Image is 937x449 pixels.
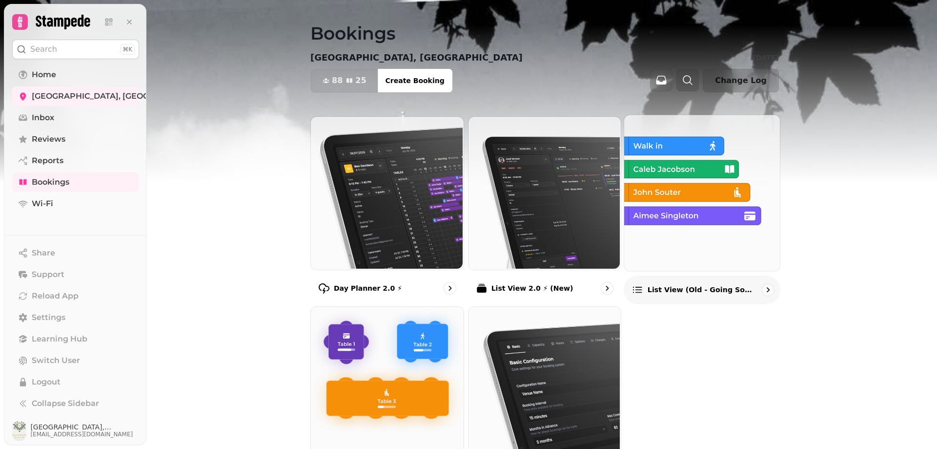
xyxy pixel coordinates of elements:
span: Reports [32,155,63,167]
span: Bookings [32,176,69,188]
a: Settings [12,308,139,327]
a: Home [12,65,139,85]
span: Home [32,69,56,81]
span: Settings [32,312,65,323]
p: List View 2.0 ⚡ (New) [491,283,573,293]
a: Learning Hub [12,329,139,349]
img: List view (Old - going soon) [623,114,779,270]
button: User avatar[GEOGRAPHIC_DATA], [GEOGRAPHIC_DATA][EMAIL_ADDRESS][DOMAIN_NAME] [12,421,139,441]
span: [GEOGRAPHIC_DATA], [GEOGRAPHIC_DATA] [32,90,209,102]
svg: go to [602,283,612,293]
button: Support [12,265,139,284]
a: List view (Old - going soon)List view (Old - going soon) [624,114,780,304]
span: Logout [32,376,61,388]
img: User avatar [12,421,26,441]
a: Wi-Fi [12,194,139,214]
span: [GEOGRAPHIC_DATA], [GEOGRAPHIC_DATA] [30,424,139,430]
button: 8825 [311,69,378,92]
span: Create Booking [386,77,445,84]
span: Support [32,269,64,280]
img: Day Planner 2.0 ⚡ [310,116,463,269]
span: 25 [355,77,366,85]
p: Day Planner 2.0 ⚡ [334,283,402,293]
span: Learning Hub [32,333,87,345]
button: Create Booking [378,69,452,92]
button: Change Log [703,69,779,92]
span: Wi-Fi [32,198,53,210]
span: Collapse Sidebar [32,398,99,409]
p: [GEOGRAPHIC_DATA], [GEOGRAPHIC_DATA] [310,51,523,64]
p: [DATE] [753,53,779,63]
div: ⌘K [120,44,135,55]
span: Switch User [32,355,80,366]
svg: go to [763,285,773,295]
button: Collapse Sidebar [12,394,139,413]
button: Switch User [12,351,139,370]
button: Search⌘K [12,40,139,59]
a: Inbox [12,108,139,128]
svg: go to [445,283,455,293]
a: [GEOGRAPHIC_DATA], [GEOGRAPHIC_DATA] [12,86,139,106]
span: [EMAIL_ADDRESS][DOMAIN_NAME] [30,430,139,438]
span: Reviews [32,133,65,145]
img: List View 2.0 ⚡ (New) [468,116,620,269]
p: List view (Old - going soon) [648,285,755,295]
a: List View 2.0 ⚡ (New)List View 2.0 ⚡ (New) [468,116,622,302]
a: Reports [12,151,139,171]
button: Share [12,243,139,263]
span: Change Log [715,77,767,85]
p: Search [30,43,57,55]
span: Share [32,247,55,259]
a: Reviews [12,129,139,149]
span: Reload App [32,290,79,302]
a: Day Planner 2.0 ⚡Day Planner 2.0 ⚡ [310,116,464,302]
span: 88 [332,77,343,85]
span: Inbox [32,112,54,124]
a: Bookings [12,172,139,192]
button: Reload App [12,286,139,306]
button: Logout [12,372,139,392]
